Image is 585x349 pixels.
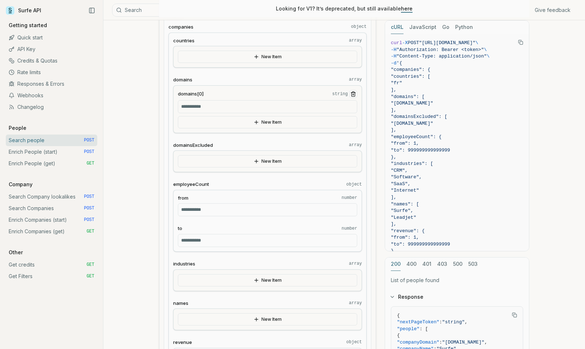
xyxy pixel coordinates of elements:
code: array [349,142,362,148]
span: : [439,340,442,345]
button: Response [385,288,529,306]
a: Give feedback [535,7,571,14]
span: "Authorization: Bearer <token>" [397,47,484,52]
span: "to": 999999999999999 [391,148,450,153]
button: Go [442,21,449,34]
span: \ [475,40,478,46]
code: string [332,91,348,97]
span: -H [391,47,397,52]
code: number [342,226,357,231]
span: "Internet" [391,188,419,193]
button: 503 [468,258,478,271]
span: "from": 1, [391,235,419,240]
p: Other [6,249,26,256]
span: ], [391,195,397,200]
button: New Item [178,51,357,63]
span: "CRM", [391,168,408,173]
span: "fr" [391,80,402,86]
span: revenue [173,339,192,346]
span: "[DOMAIN_NAME]" [391,121,433,126]
span: "revenue": { [391,228,425,234]
span: "people" [397,326,419,332]
span: "Content-Type: application/json" [397,54,487,59]
span: industries [173,260,195,267]
a: Get credits GET [6,259,97,271]
a: Search Companies POST [6,203,97,214]
span: companies [168,24,193,30]
button: Copy Text [515,37,526,48]
button: JavaScript [409,21,436,34]
span: POST [84,205,94,211]
span: -X [402,40,408,46]
span: , [465,319,467,325]
span: GET [86,161,94,166]
span: "[DOMAIN_NAME]" [442,340,484,345]
code: array [349,261,362,267]
code: object [351,24,367,30]
code: array [349,38,362,43]
a: here [401,5,413,12]
span: domains[0] [178,90,204,97]
button: 400 [406,258,417,271]
span: } [391,248,394,254]
button: Search⌘K [112,4,293,17]
span: POST [84,194,94,200]
span: "names": [ [391,201,419,207]
span: '{ [397,60,402,66]
span: "industries": [ [391,161,433,166]
button: 500 [453,258,462,271]
span: curl [391,40,402,46]
span: "employeeCount": { [391,134,441,140]
span: GET [86,262,94,268]
span: "companyDomain" [397,340,439,345]
span: "[URL][DOMAIN_NAME]" [419,40,475,46]
a: Responses & Errors [6,78,97,90]
span: "nextPageToken" [397,319,439,325]
span: domainsExcluded [173,142,213,149]
button: 401 [422,258,431,271]
span: { [397,313,400,318]
p: Getting started [6,22,50,29]
span: POST [408,40,419,46]
span: "countries": [ [391,74,430,79]
a: Webhooks [6,90,97,101]
button: Remove Item [349,90,357,98]
span: "Leadjet" [391,215,416,220]
span: employeeCount [173,181,209,188]
span: "Surfe", [391,208,413,213]
span: ], [391,221,397,227]
a: Enrich People (start) POST [6,146,97,158]
span: countries [173,37,195,44]
button: 403 [437,258,447,271]
span: : [ [419,326,428,332]
a: API Key [6,43,97,55]
span: domains [173,76,192,83]
span: { [397,333,400,338]
button: New Item [178,116,357,128]
span: \ [484,47,487,52]
span: POST [84,217,94,223]
a: Enrich Companies (start) POST [6,214,97,226]
button: New Item [178,313,357,325]
button: New Item [178,274,357,286]
span: }, [391,154,397,160]
span: "to": 999999999999999 [391,242,450,247]
code: object [346,182,362,187]
a: Changelog [6,101,97,113]
span: "SaaS", [391,181,411,187]
code: object [346,339,362,345]
button: Collapse Sidebar [86,5,97,16]
a: Search Company lookalikes POST [6,191,97,203]
a: Credits & Quotas [6,55,97,67]
span: "domains": [ [391,94,425,99]
code: array [349,300,362,306]
span: -d [391,60,397,66]
button: New Item [178,155,357,167]
span: \ [487,54,490,59]
span: "[DOMAIN_NAME]" [391,101,433,106]
code: array [349,77,362,82]
span: "from": 1, [391,141,419,146]
button: cURL [391,21,403,34]
span: , [484,340,487,345]
span: from [178,195,188,201]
